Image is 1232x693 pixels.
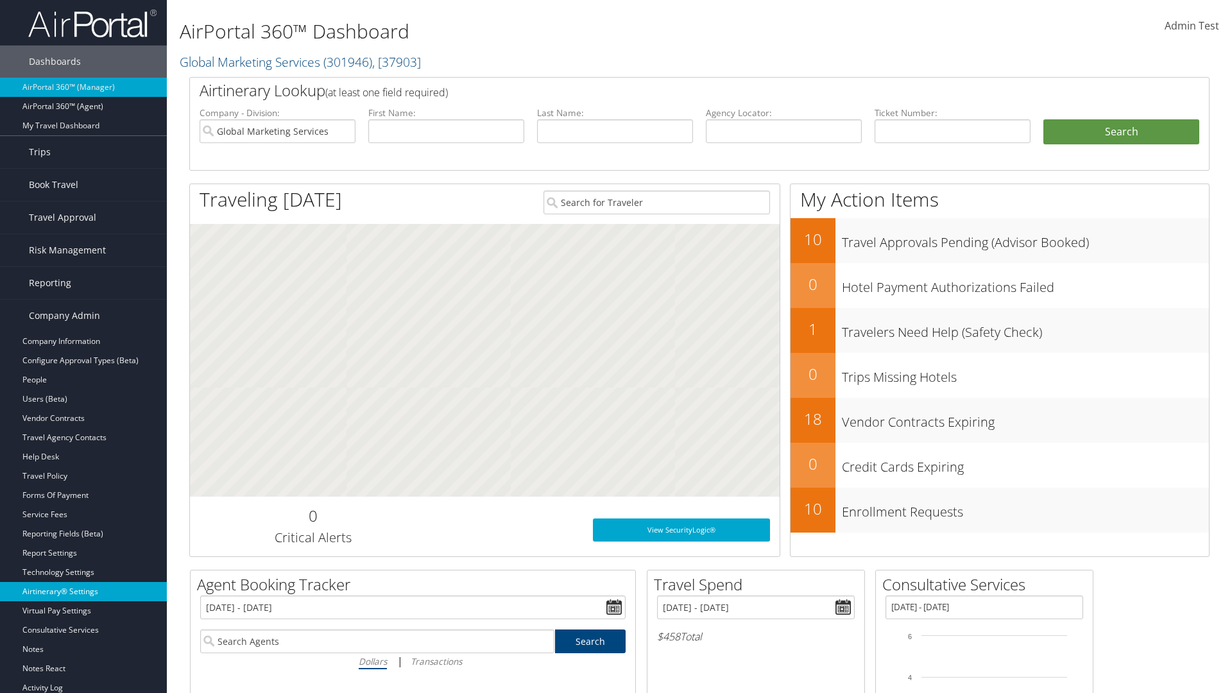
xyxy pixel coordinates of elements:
[200,629,554,653] input: Search Agents
[325,85,448,99] span: (at least one field required)
[791,363,835,385] h2: 0
[29,267,71,299] span: Reporting
[200,186,342,213] h1: Traveling [DATE]
[791,453,835,475] h2: 0
[29,46,81,78] span: Dashboards
[197,574,635,595] h2: Agent Booking Tracker
[842,407,1209,431] h3: Vendor Contracts Expiring
[791,228,835,250] h2: 10
[29,234,106,266] span: Risk Management
[791,318,835,340] h2: 1
[791,353,1209,398] a: 0Trips Missing Hotels
[200,107,355,119] label: Company - Division:
[372,53,421,71] span: , [ 37903 ]
[791,488,1209,533] a: 10Enrollment Requests
[359,655,387,667] i: Dollars
[200,529,426,547] h3: Critical Alerts
[791,443,1209,488] a: 0Credit Cards Expiring
[657,629,680,644] span: $458
[791,398,1209,443] a: 18Vendor Contracts Expiring
[706,107,862,119] label: Agency Locator:
[180,53,421,71] a: Global Marketing Services
[368,107,524,119] label: First Name:
[791,186,1209,213] h1: My Action Items
[842,497,1209,521] h3: Enrollment Requests
[1165,19,1219,33] span: Admin Test
[882,574,1093,595] h2: Consultative Services
[537,107,693,119] label: Last Name:
[411,655,462,667] i: Transactions
[842,272,1209,296] h3: Hotel Payment Authorizations Failed
[29,169,78,201] span: Book Travel
[842,317,1209,341] h3: Travelers Need Help (Safety Check)
[543,191,770,214] input: Search for Traveler
[791,408,835,430] h2: 18
[555,629,626,653] a: Search
[29,136,51,168] span: Trips
[593,518,770,542] a: View SecurityLogic®
[200,80,1115,101] h2: Airtinerary Lookup
[791,273,835,295] h2: 0
[791,218,1209,263] a: 10Travel Approvals Pending (Advisor Booked)
[791,498,835,520] h2: 10
[323,53,372,71] span: ( 301946 )
[908,633,912,640] tspan: 6
[29,201,96,234] span: Travel Approval
[657,629,855,644] h6: Total
[200,653,626,669] div: |
[842,362,1209,386] h3: Trips Missing Hotels
[29,300,100,332] span: Company Admin
[842,227,1209,252] h3: Travel Approvals Pending (Advisor Booked)
[180,18,873,45] h1: AirPortal 360™ Dashboard
[842,452,1209,476] h3: Credit Cards Expiring
[200,505,426,527] h2: 0
[908,674,912,681] tspan: 4
[654,574,864,595] h2: Travel Spend
[791,308,1209,353] a: 1Travelers Need Help (Safety Check)
[1043,119,1199,145] button: Search
[875,107,1031,119] label: Ticket Number:
[791,263,1209,308] a: 0Hotel Payment Authorizations Failed
[28,8,157,38] img: airportal-logo.png
[1165,6,1219,46] a: Admin Test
